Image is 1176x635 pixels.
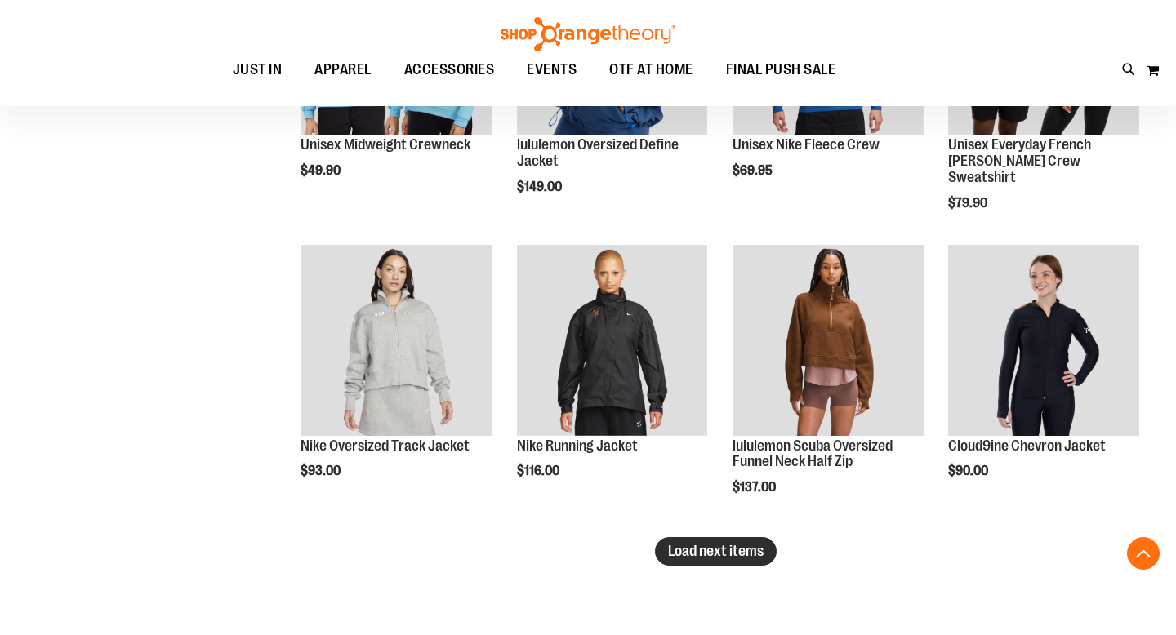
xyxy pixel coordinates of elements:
[655,537,777,566] button: Load next items
[292,237,500,521] div: product
[948,245,1139,438] a: Cloud9ine Chevron Jacket
[948,437,1106,454] a: Cloud9ine Chevron Jacket
[216,51,299,89] a: JUST IN
[301,437,470,454] a: Nike Oversized Track Jacket
[948,196,990,211] span: $79.90
[527,51,577,88] span: EVENTS
[517,437,638,454] a: Nike Running Jacket
[388,51,511,89] a: ACCESSORIES
[301,245,492,436] img: Nike Oversized Track Jacket
[510,51,593,89] a: EVENTS
[593,51,710,89] a: OTF AT HOME
[733,245,924,436] img: lululemon Scuba Oversized Funnel Neck Half Zip
[498,17,678,51] img: Shop Orangetheory
[517,245,708,438] a: Nike Running Jacket
[301,136,470,153] a: Unisex Midweight Crewneck
[1127,537,1160,570] button: Back To Top
[301,163,343,178] span: $49.90
[314,51,372,88] span: APPAREL
[733,163,775,178] span: $69.95
[404,51,495,88] span: ACCESSORIES
[733,245,924,438] a: lululemon Scuba Oversized Funnel Neck Half Zip
[517,136,679,169] a: lululemon Oversized Define Jacket
[948,464,991,478] span: $90.00
[517,245,708,436] img: Nike Running Jacket
[298,51,388,88] a: APPAREL
[509,237,716,521] div: product
[517,464,562,478] span: $116.00
[724,237,932,536] div: product
[733,480,778,495] span: $137.00
[668,543,764,559] span: Load next items
[609,51,693,88] span: OTF AT HOME
[733,136,880,153] a: Unisex Nike Fleece Crew
[733,437,893,470] a: lululemon Scuba Oversized Funnel Neck Half Zip
[517,180,564,194] span: $149.00
[726,51,836,88] span: FINAL PUSH SALE
[233,51,283,88] span: JUST IN
[301,464,343,478] span: $93.00
[948,136,1091,185] a: Unisex Everyday French [PERSON_NAME] Crew Sweatshirt
[948,245,1139,436] img: Cloud9ine Chevron Jacket
[940,237,1147,521] div: product
[710,51,853,89] a: FINAL PUSH SALE
[301,245,492,438] a: Nike Oversized Track Jacket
